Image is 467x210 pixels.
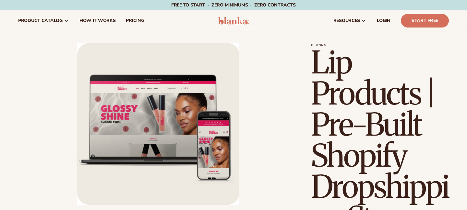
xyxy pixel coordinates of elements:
[333,18,360,23] span: resources
[126,18,144,23] span: pricing
[372,10,396,31] a: LOGIN
[311,43,449,47] p: Blanka
[79,18,116,23] span: How It Works
[13,10,74,31] a: product catalog
[218,17,249,25] img: logo
[18,18,63,23] span: product catalog
[328,10,372,31] a: resources
[74,10,121,31] a: How It Works
[377,18,390,23] span: LOGIN
[171,2,296,8] span: Free to start · ZERO minimums · ZERO contracts
[121,10,149,31] a: pricing
[401,14,449,28] a: Start Free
